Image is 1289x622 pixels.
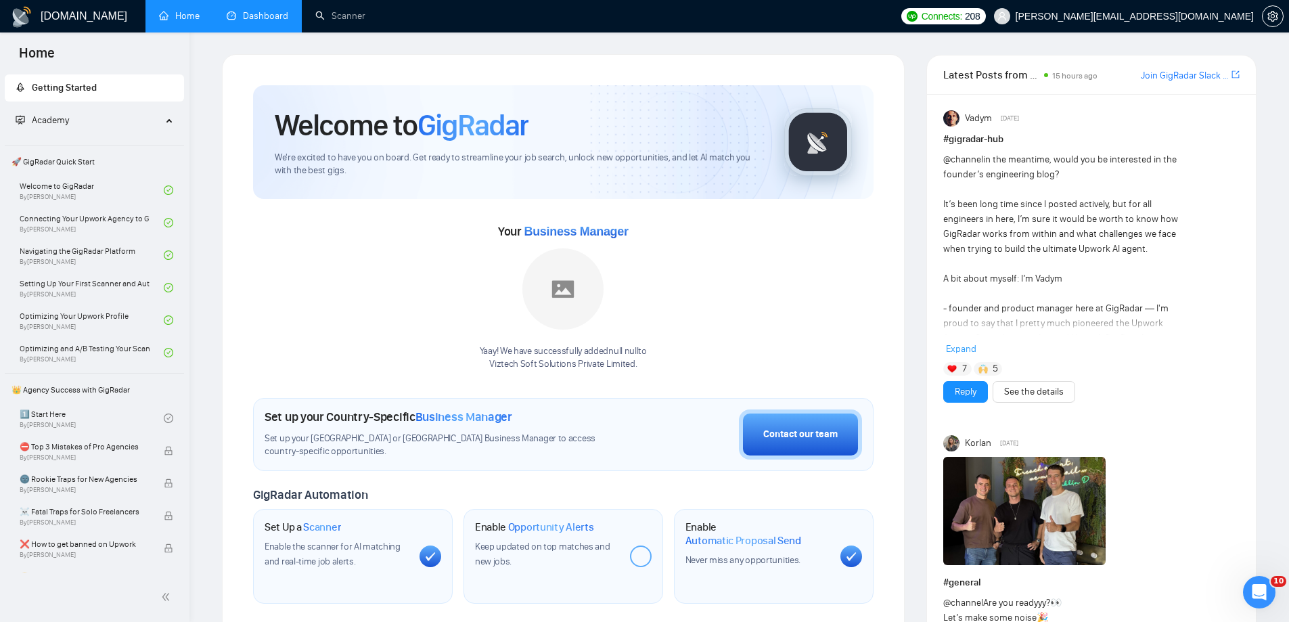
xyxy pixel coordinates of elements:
[1141,68,1229,83] a: Join GigRadar Slack Community
[763,427,838,442] div: Contact our team
[1052,71,1098,81] span: 15 hours ago
[275,107,528,143] h1: Welcome to
[16,115,25,125] span: fund-projection-screen
[8,43,66,72] span: Home
[303,520,341,534] span: Scanner
[161,590,175,604] span: double-left
[16,114,69,126] span: Academy
[1262,11,1284,22] a: setting
[1243,576,1275,608] iframe: Intercom live chat
[522,248,604,330] img: placeholder.png
[164,283,173,292] span: check-circle
[1050,597,1062,608] span: 👀
[164,511,173,520] span: lock
[1000,437,1018,449] span: [DATE]
[1263,11,1283,22] span: setting
[275,152,763,177] span: We're excited to have you on board. Get ready to streamline your job search, unlock new opportuni...
[943,457,1106,565] img: F09K6TKUH8F-1760013141754.jpg
[32,114,69,126] span: Academy
[20,518,150,527] span: By [PERSON_NAME]
[685,554,800,566] span: Never miss any opportunities.
[5,74,184,102] li: Getting Started
[417,107,528,143] span: GigRadar
[16,83,25,92] span: rocket
[978,364,988,374] img: 🙌
[20,570,150,583] span: 😭 Account blocked: what to do?
[415,409,512,424] span: Business Manager
[164,250,173,260] span: check-circle
[164,348,173,357] span: check-circle
[20,208,164,238] a: Connecting Your Upwork Agency to GigRadarBy[PERSON_NAME]
[265,520,341,534] h1: Set Up a
[943,381,988,403] button: Reply
[164,315,173,325] span: check-circle
[1231,69,1240,80] span: export
[20,472,150,486] span: 🌚 Rookie Traps for New Agencies
[6,376,183,403] span: 👑 Agency Success with GigRadar
[965,436,991,451] span: Korlan
[253,487,367,502] span: GigRadar Automation
[164,218,173,227] span: check-circle
[11,6,32,28] img: logo
[6,148,183,175] span: 🚀 GigRadar Quick Start
[524,225,628,238] span: Business Manager
[1001,112,1019,125] span: [DATE]
[227,10,288,22] a: dashboardDashboard
[265,409,512,424] h1: Set up your Country-Specific
[164,543,173,553] span: lock
[20,440,150,453] span: ⛔ Top 3 Mistakes of Pro Agencies
[685,534,801,548] span: Automatic Proposal Send
[943,435,959,451] img: Korlan
[20,537,150,551] span: ❌ How to get banned on Upwork
[965,111,992,126] span: Vadym
[20,453,150,462] span: By [PERSON_NAME]
[20,273,164,303] a: Setting Up Your First Scanner and Auto-BidderBy[PERSON_NAME]
[1231,68,1240,81] a: export
[20,486,150,494] span: By [PERSON_NAME]
[739,409,862,460] button: Contact our team
[32,82,97,93] span: Getting Started
[480,345,647,371] div: Yaay! We have successfully added null null to
[265,541,401,567] span: Enable the scanner for AI matching and real-time job alerts.
[498,224,629,239] span: Your
[164,479,173,488] span: lock
[946,343,976,355] span: Expand
[20,240,164,270] a: Navigating the GigRadar PlatformBy[PERSON_NAME]
[965,9,980,24] span: 208
[922,9,962,24] span: Connects:
[993,362,998,376] span: 5
[20,305,164,335] a: Optimizing Your Upwork ProfileBy[PERSON_NAME]
[685,520,830,547] h1: Enable
[947,364,957,374] img: ❤️
[164,446,173,456] span: lock
[475,541,610,567] span: Keep updated on top matches and new jobs.
[907,11,918,22] img: upwork-logo.png
[784,108,852,176] img: gigradar-logo.png
[164,185,173,195] span: check-circle
[943,575,1240,590] h1: # general
[159,10,200,22] a: homeHome
[993,381,1075,403] button: See the details
[475,520,594,534] h1: Enable
[955,384,976,399] a: Reply
[20,338,164,368] a: Optimizing and A/B Testing Your Scanner for Better ResultsBy[PERSON_NAME]
[265,432,623,458] span: Set up your [GEOGRAPHIC_DATA] or [GEOGRAPHIC_DATA] Business Manager to access country-specific op...
[943,152,1181,539] div: in the meantime, would you be interested in the founder’s engineering blog? It’s been long time s...
[943,110,959,127] img: Vadym
[962,362,967,376] span: 7
[20,403,164,433] a: 1️⃣ Start HereBy[PERSON_NAME]
[1271,576,1286,587] span: 10
[943,132,1240,147] h1: # gigradar-hub
[315,10,365,22] a: searchScanner
[997,12,1007,21] span: user
[20,505,150,518] span: ☠️ Fatal Traps for Solo Freelancers
[943,597,983,608] span: @channel
[20,551,150,559] span: By [PERSON_NAME]
[1004,384,1064,399] a: See the details
[480,358,647,371] p: Viztech Soft Solutions Private Limited .
[943,66,1040,83] span: Latest Posts from the GigRadar Community
[1262,5,1284,27] button: setting
[508,520,594,534] span: Opportunity Alerts
[20,175,164,205] a: Welcome to GigRadarBy[PERSON_NAME]
[943,154,983,165] span: @channel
